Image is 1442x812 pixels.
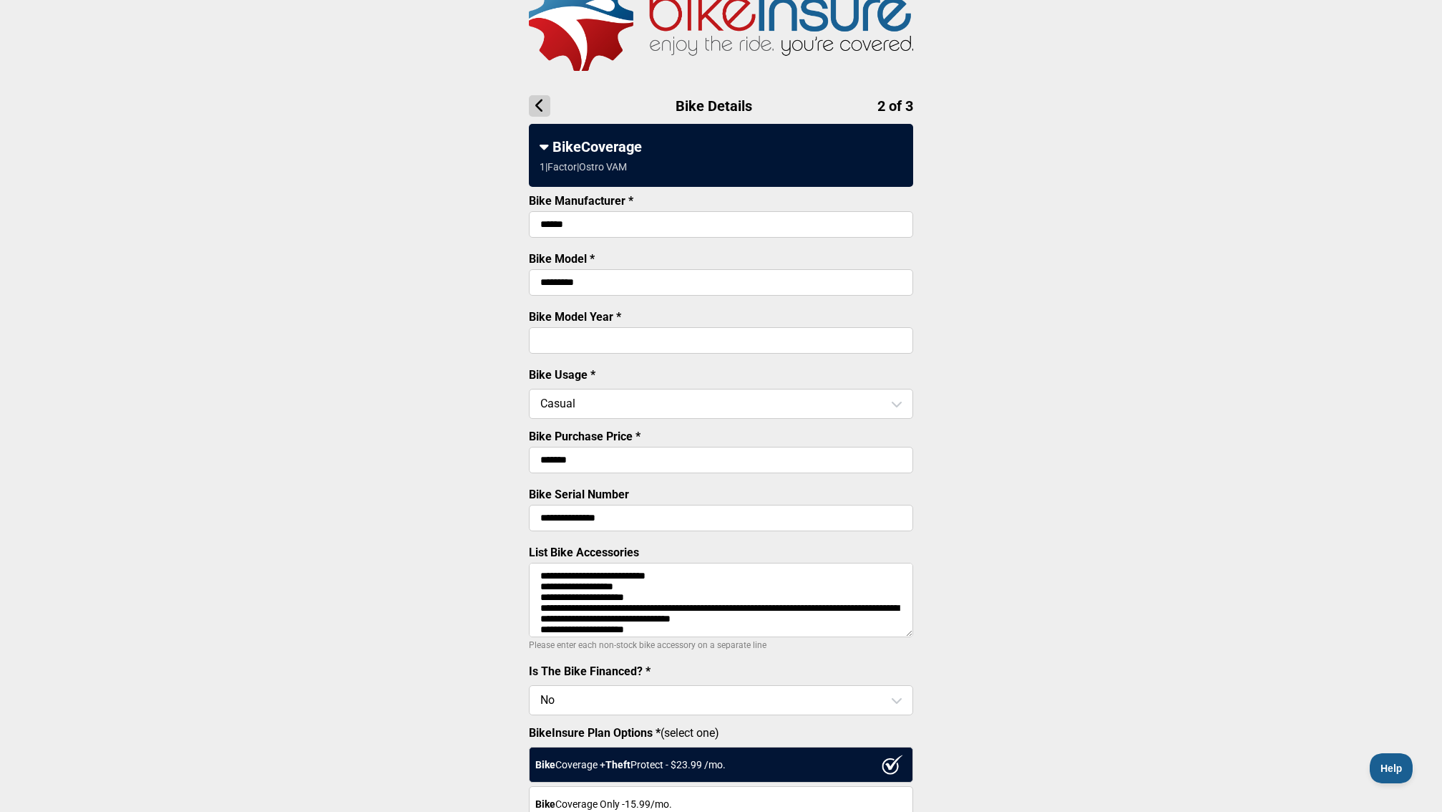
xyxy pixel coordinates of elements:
[529,310,621,324] label: Bike Model Year *
[529,726,913,740] label: (select one)
[529,430,640,443] label: Bike Purchase Price *
[529,664,651,678] label: Is The Bike Financed? *
[529,726,661,740] strong: BikeInsure Plan Options *
[529,488,629,501] label: Bike Serial Number
[605,759,630,770] strong: Theft
[1370,753,1413,783] iframe: Toggle Customer Support
[535,759,555,770] strong: Bike
[529,194,633,208] label: Bike Manufacturer *
[540,161,627,173] div: 1 | Factor | Ostro VAM
[529,252,595,266] label: Bike Model *
[535,798,555,810] strong: Bike
[529,546,639,559] label: List Bike Accessories
[877,97,913,115] span: 2 of 3
[882,755,903,775] img: ux1sgP1Haf775SAghJI38DyDlYP+32lKFAAAAAElFTkSuQmCC
[529,747,913,783] div: Coverage + Protect - $ 23.99 /mo.
[529,95,913,117] h1: Bike Details
[529,368,595,382] label: Bike Usage *
[529,637,913,654] p: Please enter each non-stock bike accessory on a separate line
[540,138,902,155] div: BikeCoverage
